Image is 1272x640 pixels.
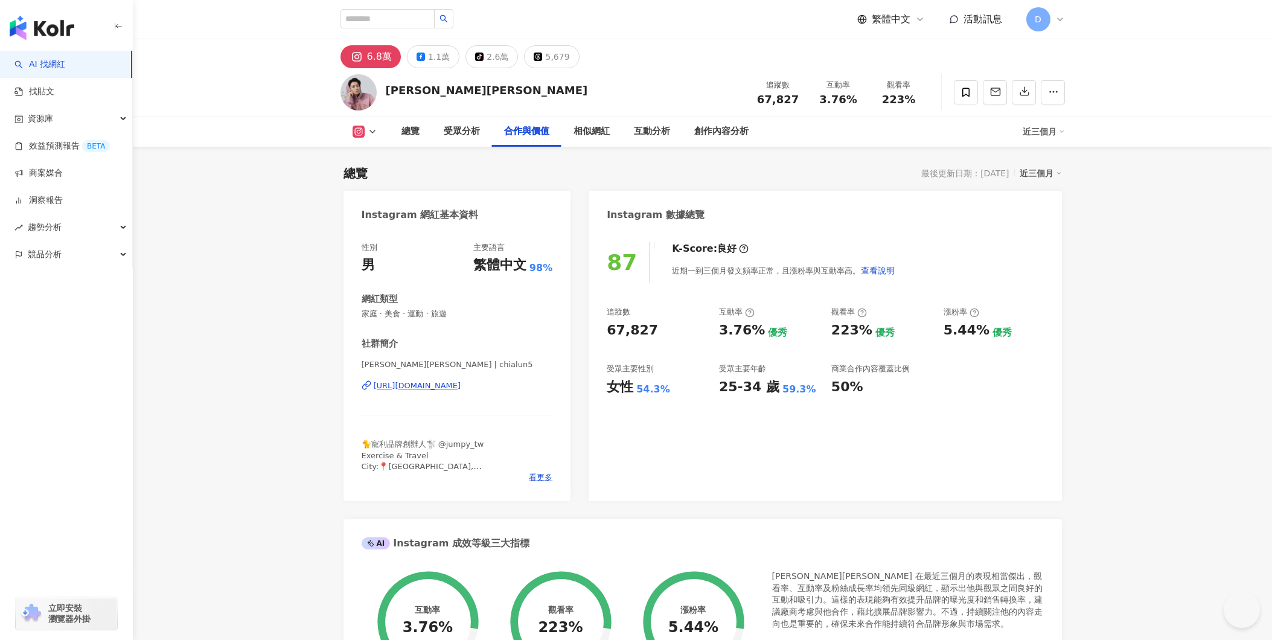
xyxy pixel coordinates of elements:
span: 資源庫 [28,105,53,132]
div: 優秀 [768,326,787,339]
div: 合作與價值 [504,124,549,139]
span: 67,827 [757,93,799,106]
div: 受眾主要性別 [607,363,654,374]
a: searchAI 找網紅 [14,59,65,71]
div: [PERSON_NAME][PERSON_NAME] [386,83,588,98]
a: 找貼文 [14,86,54,98]
div: 近三個月 [1023,122,1065,141]
div: Instagram 數據總覽 [607,208,705,222]
div: 漲粉率 [680,605,706,615]
div: 優秀 [875,326,895,339]
a: 洞察報告 [14,194,63,206]
div: 互動分析 [634,124,670,139]
div: 商業合作內容覆蓋比例 [831,363,910,374]
div: 223% [538,619,583,636]
span: 競品分析 [28,241,62,268]
div: AI [362,537,391,549]
div: 3.76% [403,619,453,636]
span: [PERSON_NAME][PERSON_NAME] | chialun5 [362,359,553,370]
span: D [1035,13,1041,26]
div: 5,679 [545,48,569,65]
a: [URL][DOMAIN_NAME] [362,380,553,391]
div: 87 [607,250,637,275]
div: 主要語言 [473,242,505,253]
span: 🐈寵利品牌創辦人🐩 @jumpy_tw Exercise & Travel City:📍[GEOGRAPHIC_DATA],[GEOGRAPHIC_DATA]🇹🇼 合作請來信至✉️ [EMAIL... [362,440,499,504]
div: 6.8萬 [367,48,392,65]
div: 優秀 [992,326,1012,339]
div: 漲粉率 [944,307,979,318]
span: 看更多 [529,472,552,483]
span: 家庭 · 美食 · 運動 · 旅遊 [362,309,553,319]
div: Instagram 成效等級三大指標 [362,537,529,550]
a: chrome extension立即安裝 瀏覽器外掛 [16,597,117,630]
span: 查看說明 [861,266,895,275]
div: 總覽 [344,165,368,182]
span: 3.76% [819,94,857,106]
div: 最後更新日期：[DATE] [921,168,1009,178]
div: 5.44% [944,321,989,340]
div: 追蹤數 [755,79,801,91]
div: 近期一到三個月發文頻率正常，且漲粉率與互動率高。 [672,258,895,283]
div: 3.76% [719,321,765,340]
div: 創作內容分析 [694,124,749,139]
div: 1.1萬 [428,48,450,65]
img: chrome extension [19,604,43,623]
div: 良好 [717,242,737,255]
div: 男 [362,256,375,275]
div: 54.3% [636,383,670,396]
div: 223% [831,321,872,340]
div: 互動率 [415,605,440,615]
div: 67,827 [607,321,658,340]
div: 2.6萬 [487,48,508,65]
div: 性別 [362,242,377,253]
a: 效益預測報告BETA [14,140,110,152]
div: 網紅類型 [362,293,398,306]
div: 互動率 [719,307,755,318]
div: 相似網紅 [574,124,610,139]
div: 總覽 [401,124,420,139]
div: 5.44% [668,619,718,636]
div: 59.3% [782,383,816,396]
div: 追蹤數 [607,307,630,318]
button: 2.6萬 [465,45,518,68]
span: 223% [882,94,916,106]
span: 趨勢分析 [28,214,62,241]
div: 受眾主要年齡 [719,363,766,374]
div: 25-34 歲 [719,378,779,397]
div: 觀看率 [548,605,574,615]
button: 6.8萬 [340,45,401,68]
div: [URL][DOMAIN_NAME] [374,380,461,391]
div: 觀看率 [876,79,922,91]
div: 觀看率 [831,307,867,318]
a: 商案媒合 [14,167,63,179]
img: KOL Avatar [340,74,377,110]
div: 社群簡介 [362,338,398,350]
div: K-Score : [672,242,749,255]
div: 互動率 [816,79,861,91]
div: Instagram 網紅基本資料 [362,208,479,222]
div: 女性 [607,378,633,397]
div: 近三個月 [1020,165,1062,181]
div: 繁體中文 [473,256,526,275]
div: [PERSON_NAME][PERSON_NAME] 在最近三個月的表現相當傑出，觀看率、互動率及粉絲成長率均領先同級網紅，顯示出他與觀眾之間良好的互動和吸引力。這樣的表現能夠有效提升品牌的曝光... [772,571,1044,630]
iframe: Help Scout Beacon - Open [1224,592,1260,628]
button: 5,679 [524,45,579,68]
span: 繁體中文 [872,13,910,26]
span: search [439,14,448,23]
span: 立即安裝 瀏覽器外掛 [48,603,91,624]
span: 98% [529,261,552,275]
div: 50% [831,378,863,397]
div: 受眾分析 [444,124,480,139]
button: 查看說明 [860,258,895,283]
span: 活動訊息 [964,13,1002,25]
span: rise [14,223,23,232]
button: 1.1萬 [407,45,459,68]
img: logo [10,16,74,40]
